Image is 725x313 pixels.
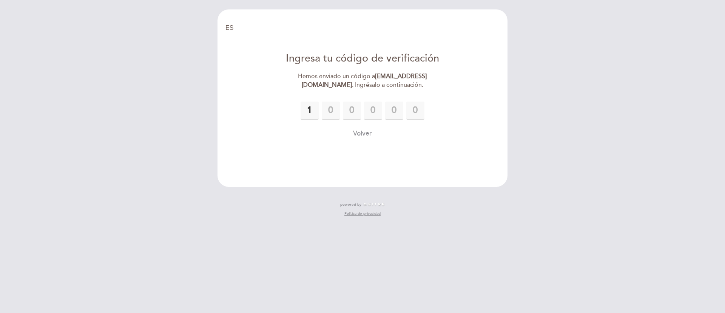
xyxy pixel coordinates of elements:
img: MEITRE [363,203,385,207]
input: 0 [322,102,340,120]
button: Volver [353,129,372,138]
input: 0 [406,102,424,120]
span: powered by [340,202,361,207]
input: 0 [385,102,403,120]
input: 0 [343,102,361,120]
a: powered by [340,202,385,207]
div: Hemos enviado un código a . Ingrésalo a continuación. [276,72,449,89]
strong: [EMAIL_ADDRESS][DOMAIN_NAME] [302,72,427,89]
div: Ingresa tu código de verificación [276,51,449,66]
a: Política de privacidad [344,211,381,216]
input: 0 [364,102,382,120]
input: 0 [301,102,319,120]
